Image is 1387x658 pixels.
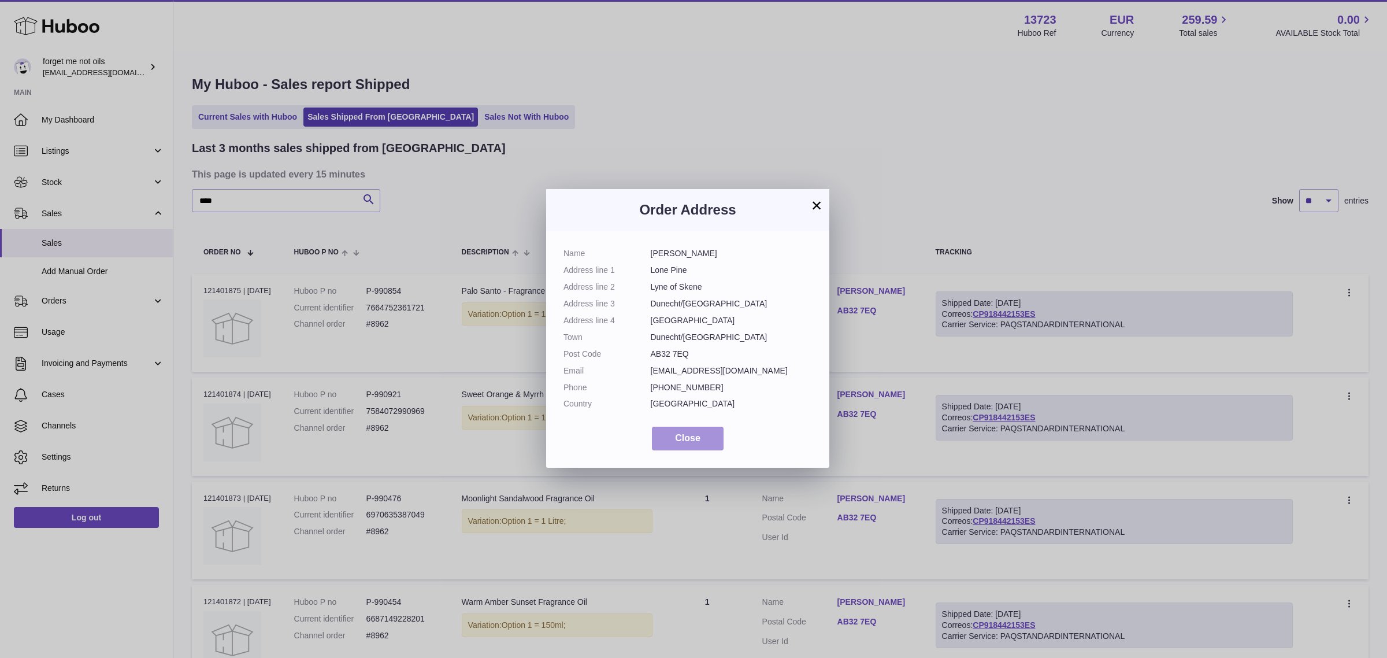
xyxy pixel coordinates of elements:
dd: [PERSON_NAME] [651,248,813,259]
dt: Address line 4 [563,315,651,326]
dd: [GEOGRAPHIC_DATA] [651,315,813,326]
dd: AB32 7EQ [651,349,813,360]
span: Close [675,433,700,443]
dt: Address line 2 [563,282,651,293]
dd: [PHONE_NUMBER] [651,382,813,393]
dt: Town [563,332,651,343]
dd: [GEOGRAPHIC_DATA] [651,398,813,409]
dd: Dunecht/[GEOGRAPHIC_DATA] [651,298,813,309]
dt: Email [563,365,651,376]
dt: Name [563,248,651,259]
dd: Lone Pine [651,265,813,276]
dt: Phone [563,382,651,393]
dd: Dunecht/[GEOGRAPHIC_DATA] [651,332,813,343]
button: Close [652,427,724,450]
dd: [EMAIL_ADDRESS][DOMAIN_NAME] [651,365,813,376]
dt: Address line 3 [563,298,651,309]
button: × [810,198,824,212]
dt: Post Code [563,349,651,360]
h3: Order Address [563,201,812,219]
dt: Address line 1 [563,265,651,276]
dd: Lyne of Skene [651,282,813,293]
dt: Country [563,398,651,409]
